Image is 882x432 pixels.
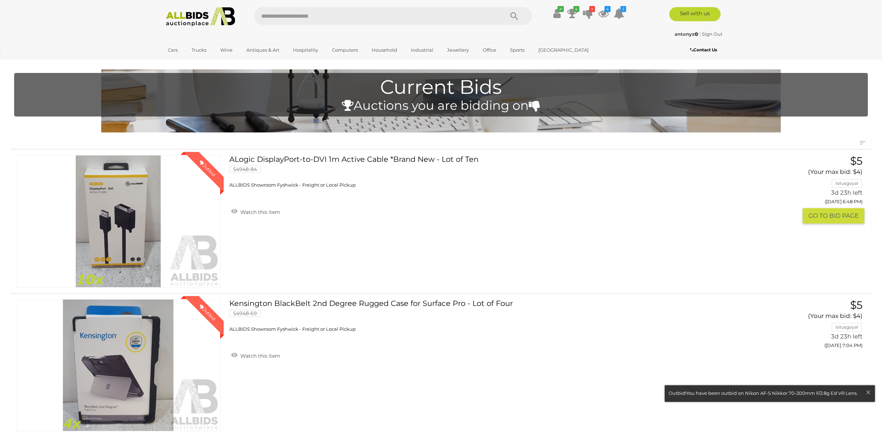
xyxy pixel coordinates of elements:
[16,299,220,431] a: Outbid
[162,7,239,27] img: Allbids.com.au
[191,296,224,329] div: Outbid
[497,7,532,25] button: Search
[534,44,593,56] a: [GEOGRAPHIC_DATA]
[557,6,564,12] i: ✔
[18,76,864,98] h1: Current Bids
[406,44,438,56] a: Industrial
[478,44,501,56] a: Office
[567,7,578,20] a: 4
[620,6,626,12] i: 2
[187,44,211,56] a: Trucks
[442,44,474,56] a: Jewellery
[327,44,362,56] a: Computers
[583,7,593,20] a: 9
[614,7,624,20] a: 2
[505,44,529,56] a: Sports
[216,44,237,56] a: Wine
[288,44,323,56] a: Hospitality
[699,31,701,37] span: |
[669,7,721,21] a: Sell with us
[239,209,280,215] span: Watch this item
[367,44,402,56] a: Household
[690,47,717,52] b: Contact Us
[589,6,595,12] i: 9
[702,31,722,37] a: Sign Out
[16,300,220,431] img: 54948-69a.jpg
[733,299,864,352] a: $5 (Your max bid: $4) lotusgoyal 3d 23h left ([DATE] 7:04 PM)
[18,99,864,113] h4: Auctions you are bidding on
[229,206,282,217] a: Watch this item
[239,353,280,359] span: Watch this item
[850,154,863,167] span: $5
[850,299,863,312] span: $5
[16,155,220,287] img: 54948-84a.jpg
[803,208,864,223] button: GO TO BID PAGE
[675,31,698,37] strong: antonyz
[605,6,611,12] i: 4
[191,152,224,184] div: Outbid
[598,7,609,20] a: 4
[235,299,723,332] a: Kensington BlackBelt 2nd Degree Rugged Case for Surface Pro - Lot of Four 54948-69 ALLBIDS Showro...
[163,44,182,56] a: Cars
[242,44,284,56] a: Antiques & Art
[16,155,220,287] a: Outbid
[551,7,562,20] a: ✔
[865,385,871,399] span: ×
[235,155,723,188] a: ALogic DisplayPort-to-DVI 1m Active Cable *Brand New - Lot of Ten 54948-84 ALLBIDS Showroom Fyshw...
[229,350,282,360] a: Watch this item
[573,6,579,12] i: 4
[733,155,864,223] a: $5 (Your max bid: $4) lotusgoyal 3d 23h left ([DATE] 6:48 PM) GO TO BID PAGE
[675,31,699,37] a: antonyz
[690,46,719,54] a: Contact Us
